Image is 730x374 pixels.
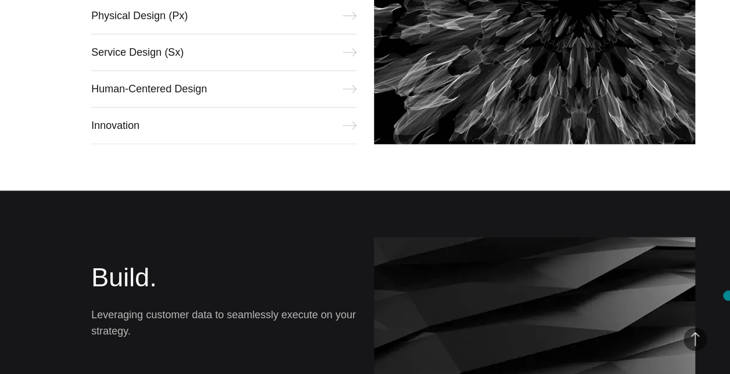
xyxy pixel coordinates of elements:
h2: Build. [91,260,356,295]
a: Service Design (Sx) [91,34,356,71]
a: Human-Centered Design [91,70,356,107]
button: Back to Top [684,328,707,351]
a: Innovation [91,107,356,144]
p: Leveraging customer data to seamlessly execute on your strategy. [91,307,356,339]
